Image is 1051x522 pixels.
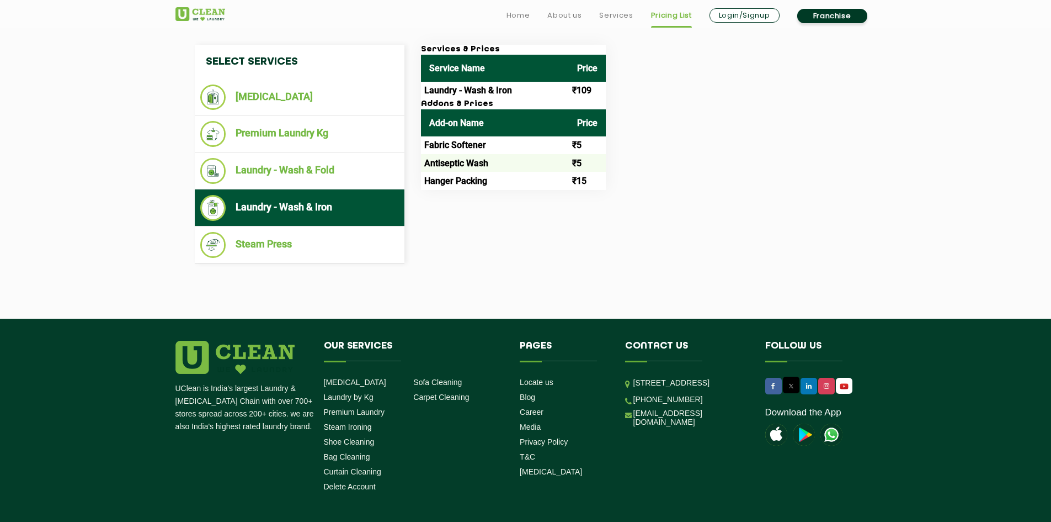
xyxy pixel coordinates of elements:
[421,99,606,109] h3: Addons & Prices
[200,232,399,258] li: Steam Press
[324,452,370,461] a: Bag Cleaning
[651,9,692,22] a: Pricing List
[569,82,606,99] td: ₹109
[820,424,842,446] img: UClean Laundry and Dry Cleaning
[520,452,535,461] a: T&C
[324,393,374,402] a: Laundry by Kg
[175,7,225,21] img: UClean Laundry and Dry Cleaning
[324,423,372,431] a: Steam Ironing
[569,109,606,136] th: Price
[421,45,606,55] h3: Services & Prices
[520,408,543,416] a: Career
[421,136,569,154] td: Fabric Softener
[175,382,316,433] p: UClean is India's largest Laundry & [MEDICAL_DATA] Chain with over 700+ stores spread across 200+...
[324,482,376,491] a: Delete Account
[200,85,226,110] img: Dry Cleaning
[520,467,582,476] a: [MEDICAL_DATA]
[200,195,399,221] li: Laundry - Wash & Iron
[633,395,703,404] a: [PHONE_NUMBER]
[200,232,226,258] img: Steam Press
[547,9,581,22] a: About us
[793,424,815,446] img: playstoreicon.png
[421,109,569,136] th: Add-on Name
[625,341,749,362] h4: Contact us
[324,378,386,387] a: [MEDICAL_DATA]
[797,9,867,23] a: Franchise
[765,341,862,362] h4: Follow us
[200,121,226,147] img: Premium Laundry Kg
[421,154,569,172] td: Antiseptic Wash
[520,423,541,431] a: Media
[520,437,568,446] a: Privacy Policy
[324,341,504,362] h4: Our Services
[200,195,226,221] img: Laundry - Wash & Iron
[195,45,404,79] h4: Select Services
[569,136,606,154] td: ₹5
[200,158,226,184] img: Laundry - Wash & Fold
[709,8,780,23] a: Login/Signup
[413,393,469,402] a: Carpet Cleaning
[520,378,553,387] a: Locate us
[506,9,530,22] a: Home
[413,378,462,387] a: Sofa Cleaning
[569,55,606,82] th: Price
[765,424,787,446] img: apple-icon.png
[520,393,535,402] a: Blog
[200,85,399,110] li: [MEDICAL_DATA]
[633,409,749,426] a: [EMAIL_ADDRESS][DOMAIN_NAME]
[837,381,851,392] img: UClean Laundry and Dry Cleaning
[633,377,749,389] p: [STREET_ADDRESS]
[421,55,569,82] th: Service Name
[421,172,569,189] td: Hanger Packing
[324,437,375,446] a: Shoe Cleaning
[599,9,633,22] a: Services
[569,154,606,172] td: ₹5
[200,158,399,184] li: Laundry - Wash & Fold
[765,407,841,418] a: Download the App
[520,341,609,362] h4: Pages
[324,408,385,416] a: Premium Laundry
[175,341,295,374] img: logo.png
[569,172,606,189] td: ₹15
[421,82,569,99] td: Laundry - Wash & Iron
[200,121,399,147] li: Premium Laundry Kg
[324,467,381,476] a: Curtain Cleaning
